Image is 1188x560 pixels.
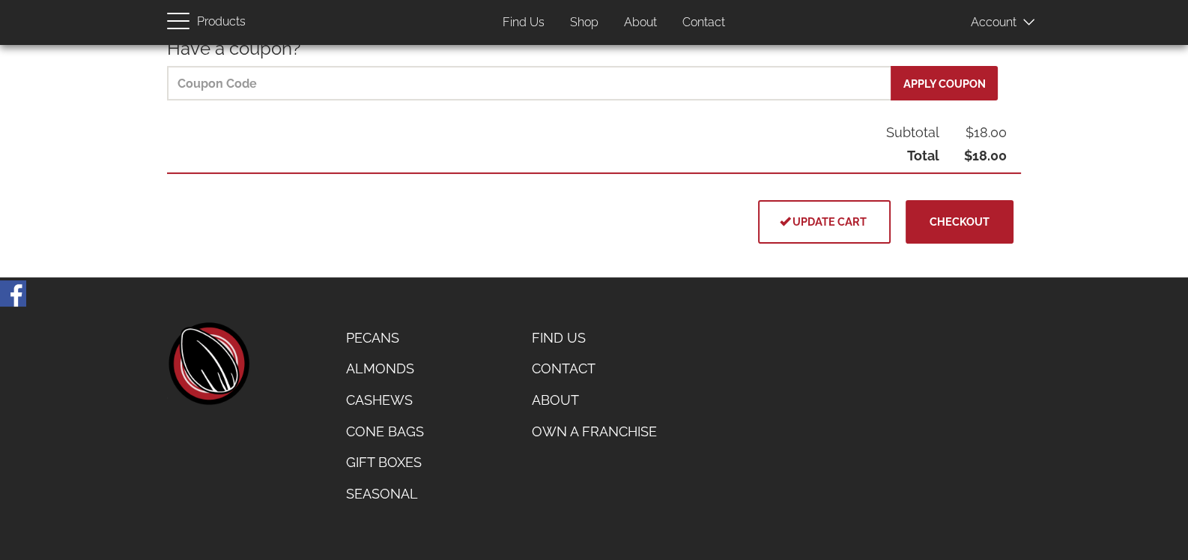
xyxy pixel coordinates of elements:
a: Almonds [335,353,435,385]
span: Update cart [782,215,867,228]
span: Checkout [930,215,990,228]
span: Products [197,11,246,33]
a: Gift Boxes [335,447,435,478]
a: Seasonal [335,478,435,510]
a: Cashews [335,385,435,416]
h3: Have a coupon? [167,39,1021,58]
span: $18.00 [947,123,1007,142]
input: Coupon Code [167,66,893,100]
a: Contact [671,8,736,37]
span: $18.00 [947,146,1007,166]
a: Contact [521,353,668,385]
a: Cone Bags [335,416,435,448]
span: Subtotal [886,123,939,142]
button: Apply coupon [891,66,998,100]
a: About [521,385,668,416]
a: About [613,8,668,37]
a: home [167,322,249,405]
a: Pecans [335,322,435,354]
a: Find Us [521,322,668,354]
a: Find Us [491,8,556,37]
button: Checkout [906,200,1013,244]
button: Update cart [758,200,891,244]
a: Own a Franchise [521,416,668,448]
span: Total [907,146,939,166]
a: Shop [559,8,610,37]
